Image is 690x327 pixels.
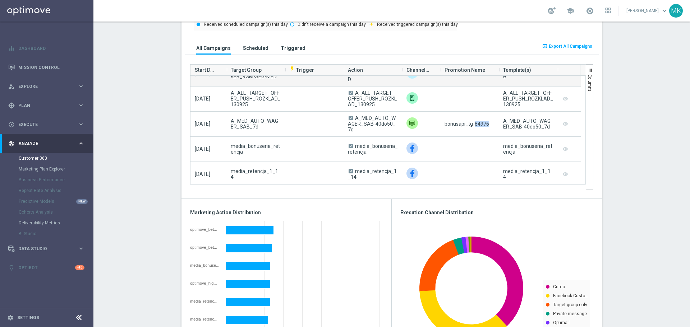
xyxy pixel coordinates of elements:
[8,121,78,128] div: Execute
[503,63,531,77] span: Template(s)
[566,7,574,15] span: school
[348,115,396,132] span: A_MED_AUTO_WAGER_SAB-40do50_7d
[503,90,553,107] div: A_ALL_TARGET_OFFER_PUSH_ROZKLAD_130925
[8,246,78,252] div: Data Studio
[190,209,383,216] h3: Marketing Action Distribution
[19,220,75,226] a: Deliverability Metrics
[190,227,221,232] div: optimove_bet_1D_plus
[78,83,84,90] i: keyboard_arrow_right
[8,103,85,108] button: gps_fixed Plan keyboard_arrow_right
[8,258,84,277] div: Optibot
[190,245,221,249] div: optimove_bet_14D_and_reg_30D
[8,121,15,128] i: play_circle_outline
[18,103,78,108] span: Plan
[8,45,15,52] i: equalizer
[195,96,210,102] span: [DATE]
[348,90,397,107] span: A_ALL_TARGET_OFFER_PUSH_ROZKLAD_130925
[661,7,668,15] span: keyboard_arrow_down
[78,121,84,128] i: keyboard_arrow_right
[78,140,84,147] i: keyboard_arrow_right
[8,122,85,127] button: play_circle_outline Execute keyboard_arrow_right
[348,143,398,155] span: media_bonuseria_retencja
[8,265,85,271] button: lightbulb Optibot +10
[75,265,84,270] div: +10
[19,196,93,207] div: Predictive Models
[19,207,93,218] div: Cohorts Analysis
[8,39,84,58] div: Dashboard
[8,246,85,252] button: Data Studio keyboard_arrow_right
[406,92,418,104] div: XtremePush
[503,168,553,180] div: media_retencja_1_14
[18,258,75,277] a: Optibot
[8,83,78,90] div: Explore
[7,314,14,321] i: settings
[231,90,281,107] span: A_ALL_TARGET_OFFER_PUSH_ROZKLAD_130925
[542,43,548,49] i: open_in_browser
[19,185,93,196] div: Repeat Rate Analysis
[8,58,84,77] div: Mission Control
[190,317,221,321] div: media_retencja_1_14
[541,41,593,51] button: open_in_browser Export All Campaigns
[669,4,683,18] div: MK
[18,247,78,251] span: Data Studio
[18,141,78,146] span: Analyze
[8,65,85,70] div: Mission Control
[279,41,307,55] button: Triggered
[196,45,231,51] h3: All Campaigns
[289,67,314,73] span: Trigger
[8,102,15,109] i: gps_fixed
[553,284,565,289] text: Criteo
[76,199,88,204] div: NEW
[445,63,485,77] span: Promotion Name
[8,46,85,51] button: equalizer Dashboard
[8,141,85,146] button: track_changes Analyze keyboard_arrow_right
[78,102,84,109] i: keyboard_arrow_right
[17,316,39,320] a: Settings
[18,122,78,127] span: Execute
[8,140,15,147] i: track_changes
[281,45,305,51] h3: Triggered
[348,63,363,77] span: Action
[626,5,669,16] a: [PERSON_NAME]keyboard_arrow_down
[377,22,458,27] text: Received triggered campaign(s) this day
[19,153,93,164] div: Customer 360
[349,169,353,173] span: A
[8,140,78,147] div: Analyze
[8,265,15,271] i: lightbulb
[348,168,397,180] span: media_retencja_1_14
[298,22,366,27] text: Didn't receive a campaign this day
[406,117,418,129] img: Private message
[231,143,281,155] span: media_bonuseria_retencja
[8,83,15,90] i: person_search
[190,281,221,285] div: optimove_high_value
[18,84,78,89] span: Explore
[406,143,418,154] img: Facebook Custom Audience
[503,118,553,130] div: A_MED_AUTO_WAGER_SAB-40do50_7d
[231,118,281,130] span: A_MED_AUTO_WAGER_SAB_7d
[289,66,295,72] i: flash_on
[549,44,592,49] span: Export All Campaigns
[190,263,221,267] div: media_bonuseria_retencja
[349,144,353,148] span: A
[406,168,418,179] div: Facebook Custom Audience
[19,164,93,174] div: Marketing Plan Explorer
[19,218,93,228] div: Deliverability Metrics
[231,168,281,180] span: media_retencja_1_14
[19,174,93,185] div: Business Performance
[503,143,553,155] div: media_bonuseria_retencja
[243,45,268,51] h3: Scheduled
[553,293,588,298] text: Facebook Custo…
[553,320,570,325] text: Optimail
[195,63,216,77] span: Start Date
[349,116,353,120] span: A
[8,84,85,89] div: person_search Explore keyboard_arrow_right
[204,22,288,27] text: Received scheduled campaign(s) this day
